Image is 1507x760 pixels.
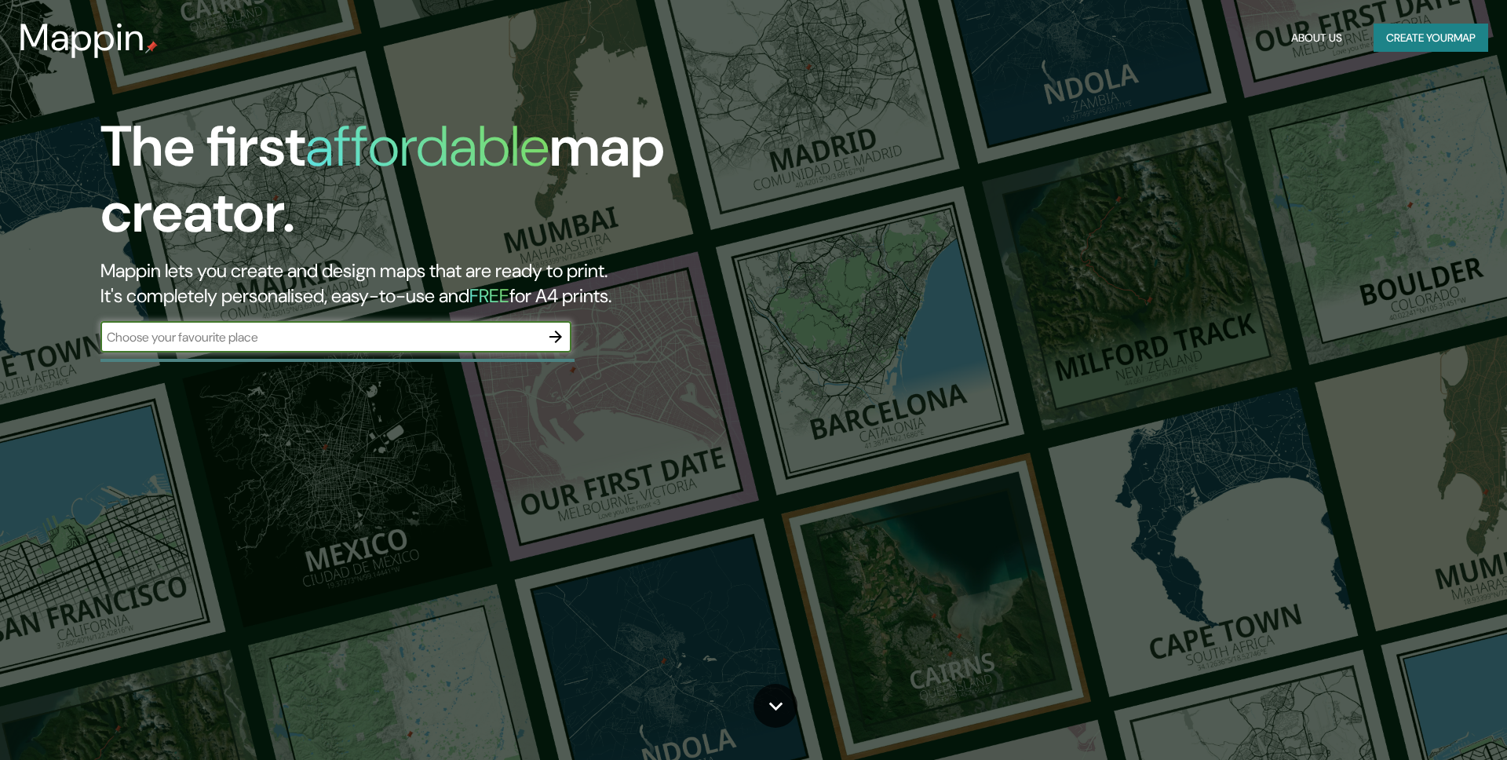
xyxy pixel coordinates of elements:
h1: affordable [305,110,549,183]
h2: Mappin lets you create and design maps that are ready to print. It's completely personalised, eas... [100,258,854,309]
h5: FREE [469,283,509,308]
button: Create yourmap [1374,24,1488,53]
input: Choose your favourite place [100,328,540,346]
button: About Us [1285,24,1348,53]
h1: The first map creator. [100,114,854,258]
img: mappin-pin [145,41,158,53]
h3: Mappin [19,16,145,60]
